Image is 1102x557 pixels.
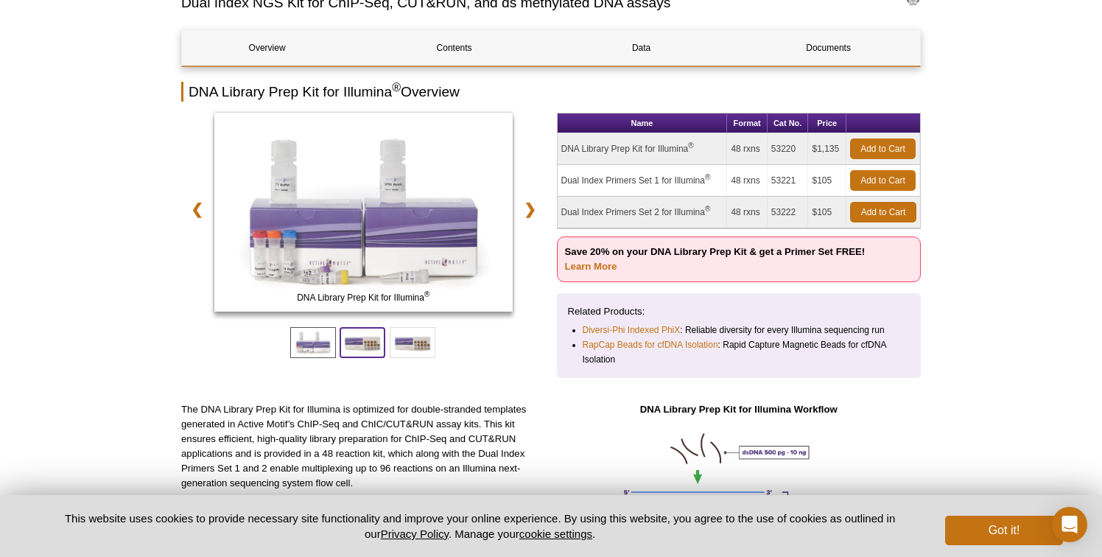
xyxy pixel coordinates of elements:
p: This website uses cookies to provide necessary site functionality and improve your online experie... [39,511,921,542]
th: Format [727,113,767,133]
td: 48 rxns [727,197,767,228]
a: Add to Cart [850,202,916,223]
a: Documents [743,30,913,66]
th: Cat No. [768,113,809,133]
a: Learn More [565,261,617,272]
td: DNA Library Prep Kit for Illumina [558,133,728,165]
a: Diversi-Phi Indexed PhiX [583,323,681,337]
td: 53221 [768,165,809,197]
strong: Save 20% on your DNA Library Prep Kit & get a Primer Set FREE! [565,246,866,272]
sup: ® [392,81,401,94]
a: Add to Cart [850,170,916,191]
p: The DNA Library Prep Kit for Illumina is optimized for double-stranded templates generated in Act... [181,402,546,491]
th: Name [558,113,728,133]
td: Dual Index Primers Set 2 for Illumina [558,197,728,228]
span: DNA Library Prep Kit for Illumina [217,290,509,305]
sup: ® [705,205,710,213]
sup: ® [705,173,710,181]
strong: DNA Library Prep Kit for Illumina Workflow [640,404,838,415]
td: Dual Index Primers Set 1 for Illumina [558,165,728,197]
button: Got it! [945,516,1063,545]
td: $105 [808,165,846,197]
li: : Reliable diversity for every Illumina sequencing run [583,323,897,337]
a: Privacy Policy [381,528,449,540]
a: DNA Library Prep Kit for Illumina [214,113,513,316]
sup: ® [688,141,693,150]
td: 53222 [768,197,809,228]
td: 48 rxns [727,165,767,197]
h2: DNA Library Prep Kit for Illumina Overview [181,82,921,102]
a: Add to Cart [850,139,916,159]
a: Contents [369,30,539,66]
td: $1,135 [808,133,846,165]
a: Data [556,30,726,66]
td: 53220 [768,133,809,165]
a: RapCap Beads for cfDNA Isolation [583,337,718,352]
img: DNA Library Prep Kit for Illumina [214,113,513,312]
button: cookie settings [519,528,592,540]
td: $105 [808,197,846,228]
th: Price [808,113,846,133]
div: Open Intercom Messenger [1052,507,1087,542]
a: Overview [182,30,352,66]
li: : Rapid Capture Magnetic Beads for cfDNA Isolation [583,337,897,367]
td: 48 rxns [727,133,767,165]
p: Related Products: [568,304,910,319]
a: ❯ [514,192,546,226]
a: ❮ [181,192,213,226]
sup: ® [424,290,429,298]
